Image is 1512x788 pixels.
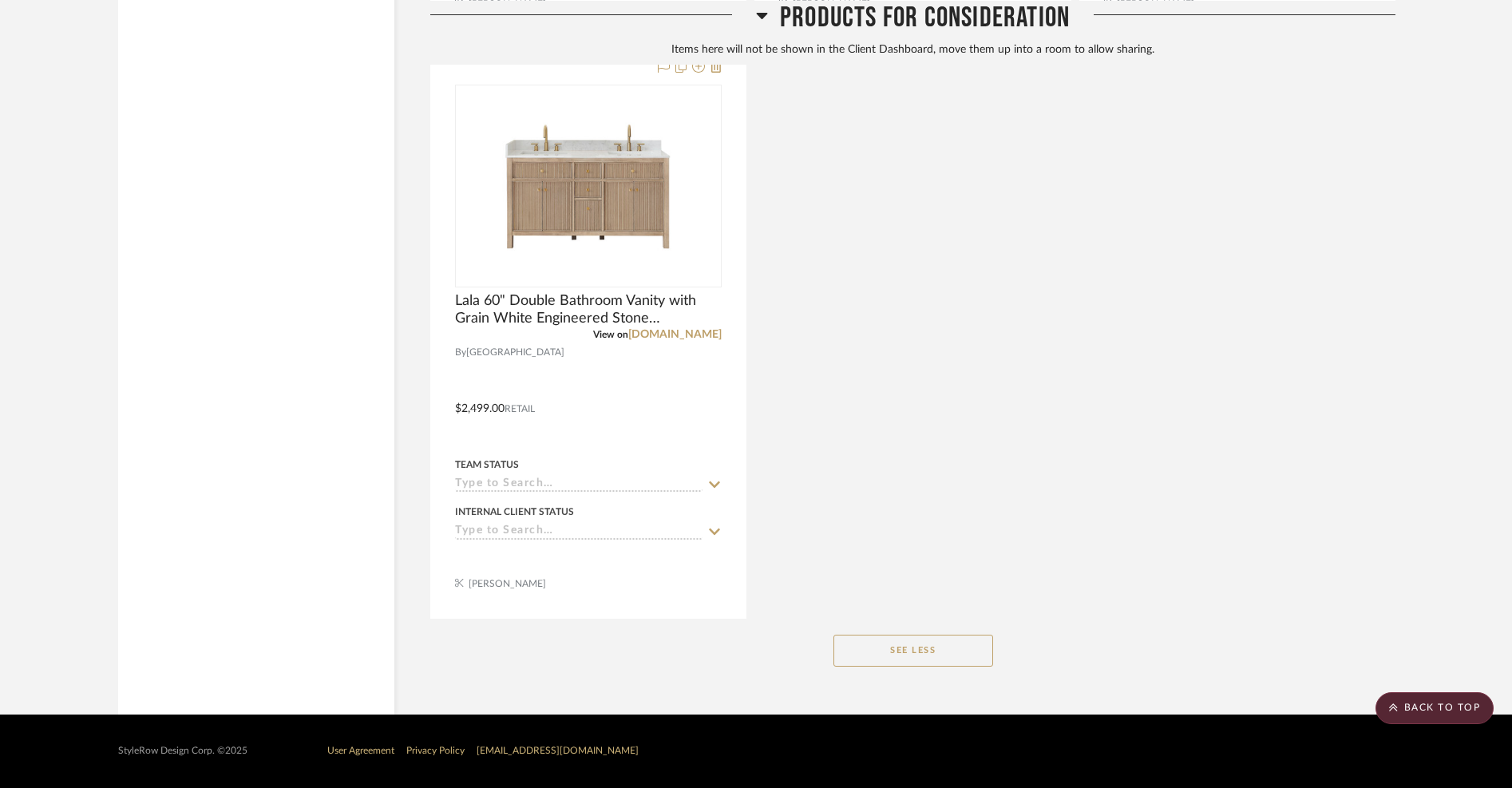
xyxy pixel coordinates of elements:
[489,86,688,286] img: Lala 60" Double Bathroom Vanity with Grain White Engineered Stone Countertop without Mirror
[455,345,466,360] span: By
[593,330,628,339] span: View on
[833,635,993,667] button: See Less
[628,329,722,340] a: [DOMAIN_NAME]
[118,745,247,757] div: StyleRow Design Corp. ©2025
[1375,692,1494,724] scroll-to-top-button: BACK TO TOP
[477,746,639,755] a: [EMAIL_ADDRESS][DOMAIN_NAME]
[455,505,574,519] div: Internal Client Status
[327,746,394,755] a: User Agreement
[430,41,1395,58] div: Items here will not be shown in the Client Dashboard, move them up into a room to allow sharing.
[455,477,703,493] input: Type to Search…
[455,292,722,327] span: Lala 60" Double Bathroom Vanity with Grain White Engineered Stone Countertop without Mirror
[406,746,465,755] a: Privacy Policy
[455,525,703,540] input: Type to Search…
[455,457,519,472] div: Team Status
[466,345,564,360] span: [GEOGRAPHIC_DATA]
